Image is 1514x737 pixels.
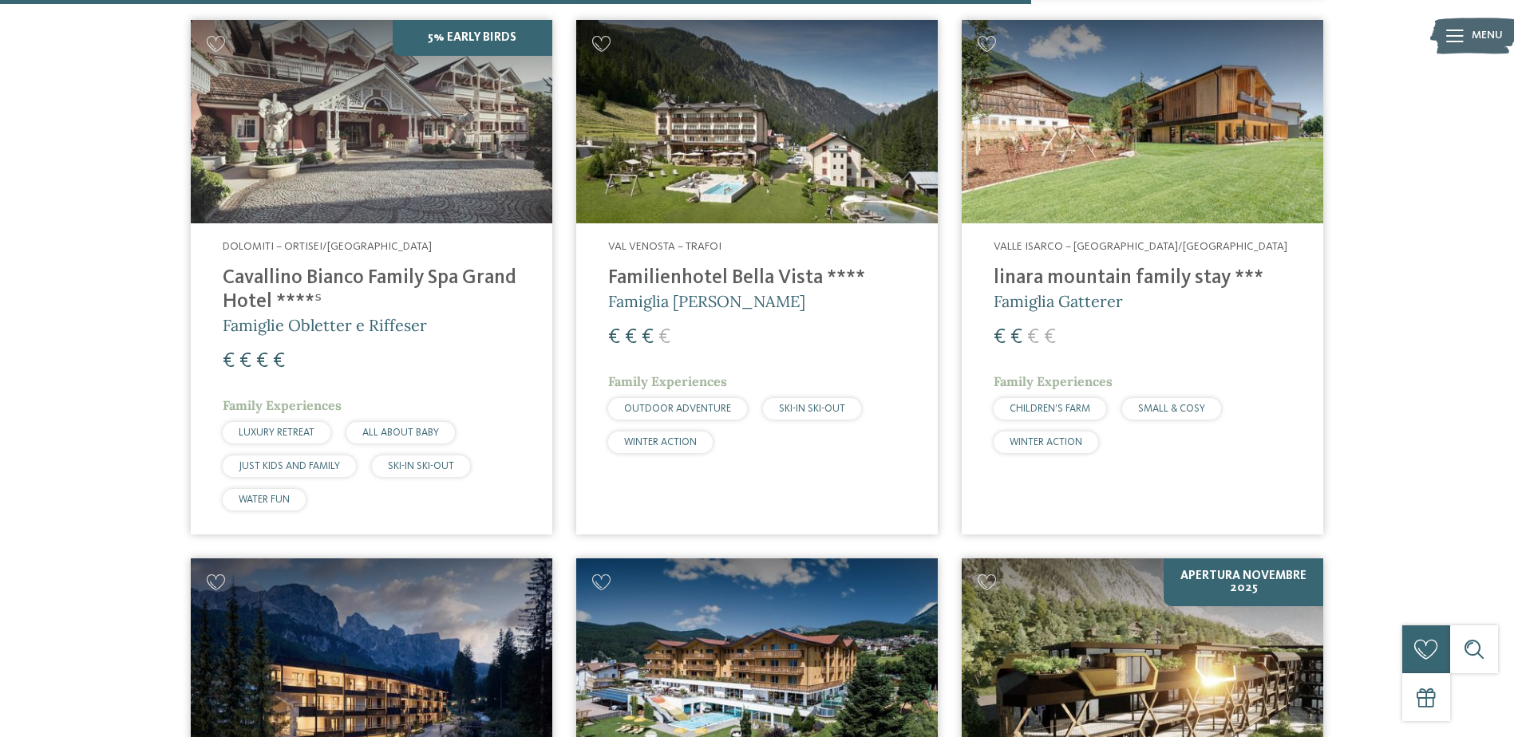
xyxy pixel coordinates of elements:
span: Family Experiences [994,373,1113,389]
span: LUXURY RETREAT [239,428,314,438]
span: SMALL & COSY [1138,404,1205,414]
span: SKI-IN SKI-OUT [388,461,454,471]
span: WINTER ACTION [1010,437,1082,447]
span: CHILDREN’S FARM [1010,404,1090,414]
span: Famiglie Obletter e Riffeser [223,315,427,335]
span: OUTDOOR ADVENTURE [624,404,731,414]
img: Family Spa Grand Hotel Cavallino Bianco ****ˢ [191,20,552,223]
h4: Familienhotel Bella Vista **** [608,266,906,290]
span: € [994,327,1006,348]
span: Valle Isarco – [GEOGRAPHIC_DATA]/[GEOGRAPHIC_DATA] [994,241,1287,252]
span: € [239,351,251,372]
img: Cercate un hotel per famiglie? Qui troverete solo i migliori! [576,20,938,223]
span: Dolomiti – Ortisei/[GEOGRAPHIC_DATA] [223,241,432,252]
a: Cercate un hotel per famiglie? Qui troverete solo i migliori! Val Venosta – Trafoi Familienhotel ... [576,20,938,534]
span: SKI-IN SKI-OUT [779,404,845,414]
span: € [273,351,285,372]
span: € [1010,327,1022,348]
span: JUST KIDS AND FAMILY [239,461,340,471]
span: € [1027,327,1039,348]
span: € [608,327,620,348]
img: Cercate un hotel per famiglie? Qui troverete solo i migliori! [962,20,1323,223]
span: Val Venosta – Trafoi [608,241,721,252]
span: € [1044,327,1056,348]
span: € [658,327,670,348]
a: Cercate un hotel per famiglie? Qui troverete solo i migliori! Valle Isarco – [GEOGRAPHIC_DATA]/[G... [962,20,1323,534]
span: € [625,327,637,348]
span: Famiglia Gatterer [994,291,1123,311]
span: Family Experiences [223,397,342,413]
span: € [256,351,268,372]
span: Famiglia [PERSON_NAME] [608,291,805,311]
span: WINTER ACTION [624,437,697,447]
h4: linara mountain family stay *** [994,266,1291,290]
span: WATER FUN [239,495,290,505]
span: ALL ABOUT BABY [362,428,439,438]
span: € [223,351,235,372]
a: Cercate un hotel per famiglie? Qui troverete solo i migliori! 5% Early Birds Dolomiti – Ortisei/[... [191,20,552,534]
span: € [642,327,654,348]
h4: Cavallino Bianco Family Spa Grand Hotel ****ˢ [223,266,520,314]
span: Family Experiences [608,373,727,389]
